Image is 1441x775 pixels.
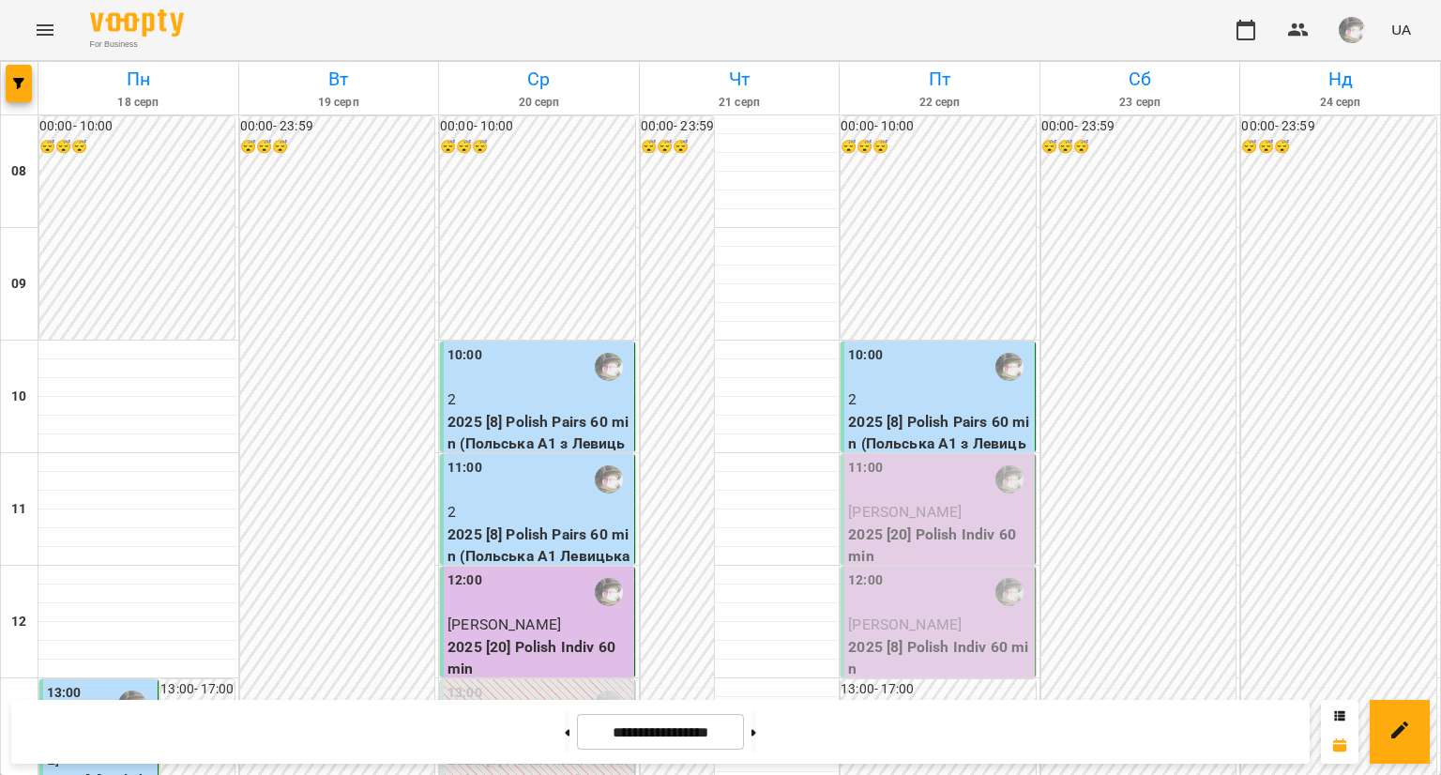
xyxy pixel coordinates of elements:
h6: 08 [11,161,26,182]
label: 12:00 [447,570,482,591]
img: Левицька Софія Сергіївна (п) [595,578,623,606]
h6: 00:00 - 23:59 [240,116,435,137]
img: Левицька Софія Сергіївна (п) [595,465,623,494]
h6: 10 [11,387,26,407]
label: 12:00 [848,570,883,591]
h6: 00:00 - 10:00 [841,116,1036,137]
h6: Чт [643,65,837,94]
label: 11:00 [447,458,482,479]
h6: 😴😴😴 [1041,137,1236,158]
h6: 😴😴😴 [1241,137,1436,158]
span: For Business [90,38,184,51]
h6: 00:00 - 10:00 [39,116,235,137]
h6: Ср [442,65,636,94]
h6: 😴😴😴 [440,137,635,158]
img: e3906ac1da6b2fc8356eee26edbd6dfe.jpg [1339,17,1365,43]
p: 2 [848,388,1031,411]
h6: 24 серп [1243,94,1437,112]
h6: 00:00 - 23:59 [1241,116,1436,137]
h6: Пн [41,65,235,94]
h6: 22 серп [842,94,1037,112]
label: 13:00 [47,683,82,704]
p: 2025 [8] Polish Pairs 60 min (Польська А1 Левицька - пара) [447,524,630,590]
p: 2025 [20] Polish Indiv 60 min [848,524,1031,568]
h6: Пт [842,65,1037,94]
h6: 😴😴😴 [240,137,435,158]
p: 2 [447,501,630,524]
h6: 00:00 - 23:59 [641,116,714,137]
p: 2 [447,388,630,411]
span: UA [1391,20,1411,39]
h6: 21 серп [643,94,837,112]
span: [PERSON_NAME] [848,503,962,521]
h6: 18 серп [41,94,235,112]
label: 10:00 [447,345,482,366]
label: 10:00 [848,345,883,366]
button: UA [1384,12,1418,47]
h6: 23 серп [1043,94,1237,112]
img: Левицька Софія Сергіївна (п) [995,465,1024,494]
img: Левицька Софія Сергіївна (п) [595,353,623,381]
h6: 😴😴😴 [39,137,235,158]
span: [PERSON_NAME] [848,615,962,633]
span: [PERSON_NAME] [447,615,561,633]
p: 2025 [8] Polish Indiv 60 min [848,636,1031,680]
h6: 20 серп [442,94,636,112]
h6: Сб [1043,65,1237,94]
h6: Вт [242,65,436,94]
h6: 11 [11,499,26,520]
h6: 00:00 - 10:00 [440,116,635,137]
label: 13:00 [447,683,482,704]
h6: Нд [1243,65,1437,94]
label: 11:00 [848,458,883,479]
h6: 00:00 - 23:59 [1041,116,1236,137]
h6: 09 [11,274,26,295]
h6: 13:00 - 17:00 [841,679,1036,700]
h6: 19 серп [242,94,436,112]
h6: 13:00 - 17:00 [160,679,234,700]
img: Левицька Софія Сергіївна (п) [995,578,1024,606]
button: Menu [23,8,68,53]
h6: 😴😴😴 [841,137,1036,158]
img: Voopty Logo [90,9,184,37]
img: Левицька Софія Сергіївна (п) [995,353,1024,381]
p: 2025 [8] Polish Pairs 60 min (Польська А1 з Левицькою - пара) [848,411,1031,478]
h6: 😴😴😴 [641,137,714,158]
p: 2025 [8] Polish Pairs 60 min (Польська А1 з Левицькою - пара) [447,411,630,478]
p: 2025 [20] Polish Indiv 60 min [447,636,630,680]
h6: 12 [11,612,26,632]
